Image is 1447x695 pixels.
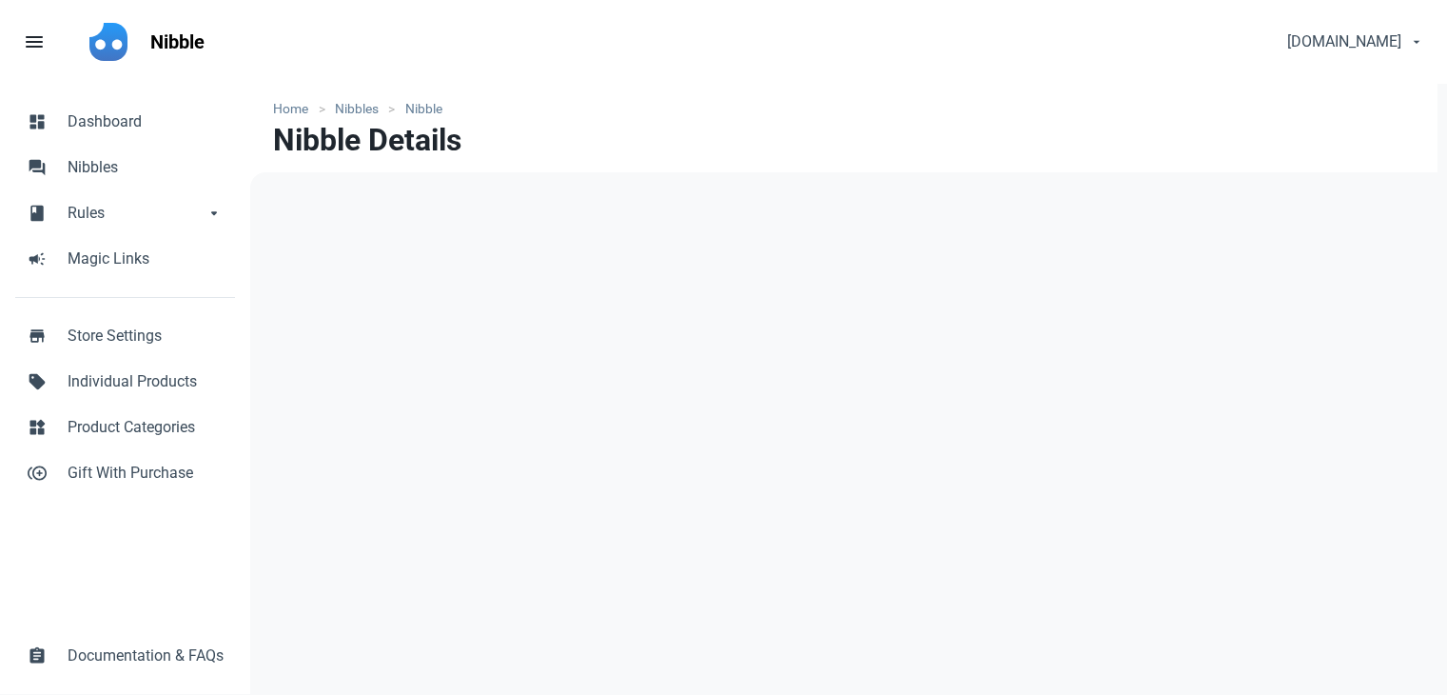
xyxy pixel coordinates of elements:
nav: breadcrumbs [250,84,1437,123]
span: dashboard [28,110,47,129]
p: Nibble [150,29,205,55]
span: arrow_drop_down [205,202,224,221]
span: sell [28,370,47,389]
a: campaignMagic Links [15,236,235,282]
span: [DOMAIN_NAME] [1287,30,1401,53]
span: Magic Links [68,248,224,270]
a: control_point_duplicateGift With Purchase [15,450,235,496]
span: Dashboard [68,110,224,133]
span: Nibbles [68,156,224,179]
span: Documentation & FAQs [68,645,224,667]
span: forum [28,156,47,175]
button: [DOMAIN_NAME] [1271,23,1436,61]
span: menu [23,30,46,53]
a: widgetsProduct Categories [15,405,235,450]
a: dashboardDashboard [15,99,235,145]
a: Home [273,99,318,119]
h1: Nibble Details [273,123,461,157]
span: Store Settings [68,325,224,347]
span: assignment [28,645,47,664]
a: sellIndividual Products [15,359,235,405]
a: assignmentDocumentation & FAQs [15,633,235,679]
span: Gift With Purchase [68,462,224,485]
a: Nibbles [325,99,389,119]
span: book [28,202,47,221]
span: control_point_duplicate [28,462,47,481]
a: forumNibbles [15,145,235,190]
span: store [28,325,47,344]
span: Rules [68,202,205,225]
span: Individual Products [68,370,224,393]
span: campaign [28,248,47,267]
a: storeStore Settings [15,313,235,359]
span: Product Categories [68,416,224,439]
a: bookRulesarrow_drop_down [15,190,235,236]
a: Nibble [139,15,216,69]
span: widgets [28,416,47,435]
